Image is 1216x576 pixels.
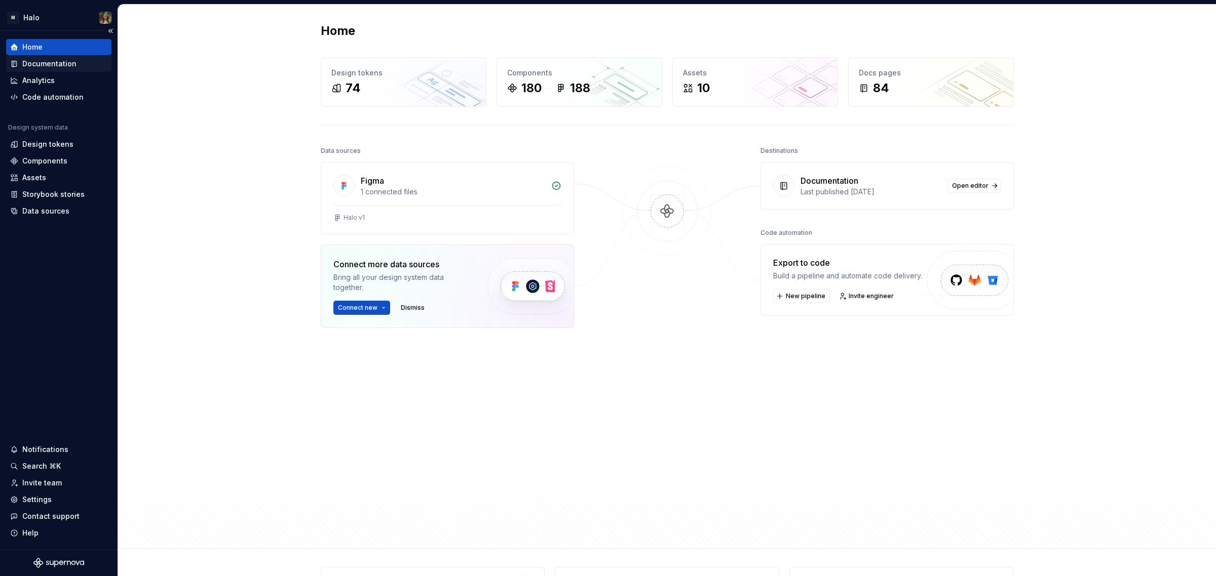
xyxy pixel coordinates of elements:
div: Figma [361,175,384,187]
div: Analytics [22,75,55,86]
img: Lynne [99,12,111,24]
span: Open editor [952,182,989,190]
a: Assets [6,170,111,186]
a: Assets10 [672,57,838,107]
div: Build a pipeline and automate code delivery. [773,271,922,281]
div: Docs pages [859,68,1003,78]
div: Documentation [801,175,858,187]
button: Connect new [333,301,390,315]
div: Components [507,68,652,78]
div: Invite team [22,478,62,488]
a: Figma1 connected filesHalo v1 [321,162,574,234]
div: 180 [521,80,542,96]
div: Connect more data sources [333,258,470,270]
div: Settings [22,495,52,505]
a: Docs pages84 [848,57,1014,107]
div: Export to code [773,257,922,269]
div: Assets [22,173,46,183]
a: Invite team [6,475,111,491]
div: Assets [683,68,827,78]
div: Documentation [22,59,77,69]
div: Contact support [22,511,80,521]
div: 1 connected files [361,187,545,197]
div: 10 [697,80,710,96]
div: Halo [23,13,40,23]
span: Connect new [338,304,377,312]
div: Data sources [22,206,69,216]
button: New pipeline [773,289,830,303]
div: M [7,12,19,24]
span: New pipeline [786,292,825,300]
a: Components180188 [497,57,662,107]
div: Code automation [22,92,84,102]
span: Invite engineer [849,292,894,300]
a: Settings [6,491,111,508]
a: Components [6,153,111,169]
div: Halo v1 [344,214,365,222]
div: Storybook stories [22,189,85,199]
h2: Home [321,23,355,39]
a: Invite engineer [836,289,898,303]
div: Search ⌘K [22,461,61,471]
div: Notifications [22,444,68,455]
div: Design system data [8,124,68,132]
div: Components [22,156,67,166]
div: Help [22,528,39,538]
a: Analytics [6,72,111,89]
div: 74 [346,80,361,96]
a: Open editor [947,179,1001,193]
div: Design tokens [22,139,73,149]
button: Dismiss [396,301,429,315]
a: Design tokens74 [321,57,486,107]
button: Contact support [6,508,111,524]
div: Design tokens [331,68,476,78]
a: Code automation [6,89,111,105]
div: Home [22,42,43,52]
button: MHaloLynne [2,7,116,28]
button: Notifications [6,441,111,458]
div: Bring all your design system data together. [333,272,470,293]
div: Data sources [321,144,361,158]
svg: Supernova Logo [33,558,84,568]
div: Code automation [761,226,812,240]
a: Home [6,39,111,55]
div: Last published [DATE] [801,187,941,197]
a: Data sources [6,203,111,219]
span: Dismiss [401,304,425,312]
button: Search ⌘K [6,458,111,474]
div: Destinations [761,144,798,158]
button: Help [6,525,111,541]
a: Documentation [6,56,111,72]
div: 188 [570,80,590,96]
a: Design tokens [6,136,111,152]
a: Storybook stories [6,186,111,202]
div: 84 [873,80,889,96]
button: Collapse sidebar [103,24,118,38]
